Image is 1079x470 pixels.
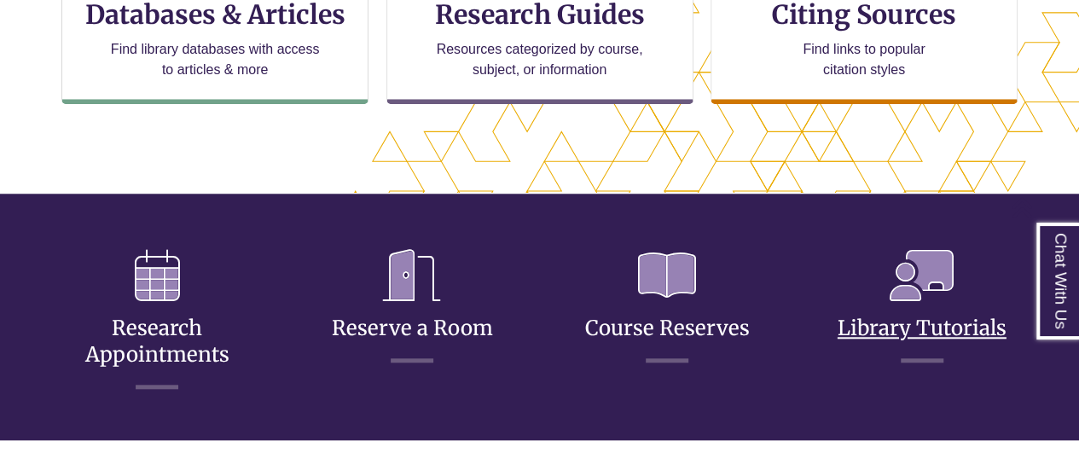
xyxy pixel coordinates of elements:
a: Course Reserves [584,274,749,341]
a: Reserve a Room [332,274,493,341]
a: Back to Top [1011,196,1075,219]
a: Library Tutorials [838,274,1006,341]
p: Find links to popular citation styles [780,39,947,80]
a: Research Appointments [85,274,229,368]
p: Find library databases with access to articles & more [104,39,327,80]
p: Resources categorized by course, subject, or information [428,39,651,80]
